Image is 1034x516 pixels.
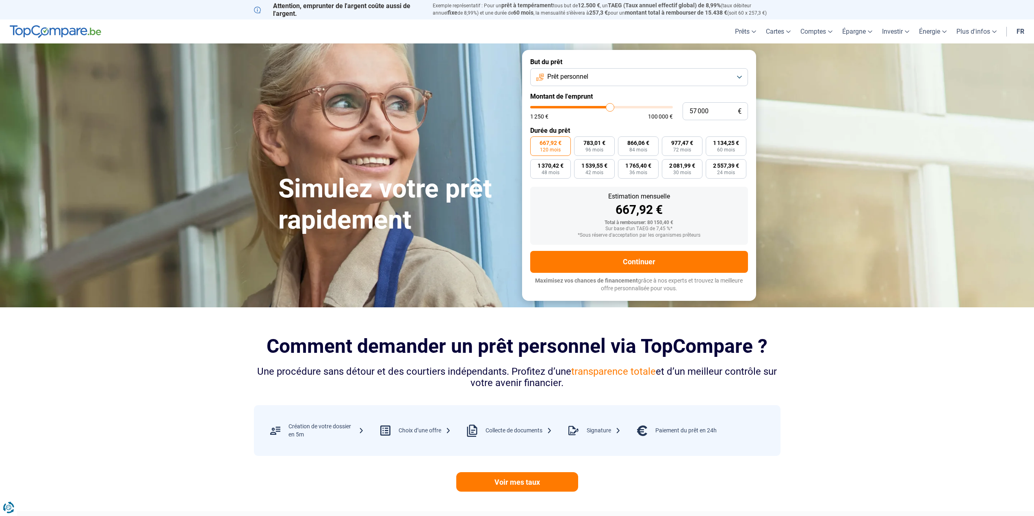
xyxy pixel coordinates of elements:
span: 783,01 € [583,140,605,146]
a: fr [1012,19,1029,43]
span: 48 mois [542,170,559,175]
a: Cartes [761,19,796,43]
span: 42 mois [585,170,603,175]
span: 36 mois [629,170,647,175]
span: Maximisez vos chances de financement [535,277,638,284]
div: *Sous réserve d'acceptation par les organismes prêteurs [537,233,741,238]
span: 1 765,40 € [625,163,651,168]
span: TAEG (Taux annuel effectif global) de 8,99% [608,2,721,9]
label: Montant de l'emprunt [530,93,748,100]
h1: Simulez votre prêt rapidement [278,173,512,236]
span: 1 250 € [530,114,548,119]
a: Comptes [796,19,837,43]
div: Collecte de documents [486,427,552,435]
p: Attention, emprunter de l'argent coûte aussi de l'argent. [254,2,423,17]
p: grâce à nos experts et trouvez la meilleure offre personnalisée pour vous. [530,277,748,293]
span: 977,47 € [671,140,693,146]
span: transparence totale [571,366,656,377]
button: Continuer [530,251,748,273]
div: Signature [587,427,621,435]
span: 1 539,55 € [581,163,607,168]
span: 60 mois [717,147,735,152]
button: Prêt personnel [530,68,748,86]
span: € [738,108,741,115]
span: fixe [448,9,457,16]
span: 100 000 € [648,114,673,119]
span: 1 370,42 € [538,163,564,168]
a: Plus d'infos [952,19,1001,43]
span: prêt à tempérament [501,2,553,9]
span: 30 mois [673,170,691,175]
div: 667,92 € [537,204,741,216]
a: Énergie [914,19,952,43]
div: Total à rembourser: 80 150,40 € [537,220,741,226]
span: 72 mois [673,147,691,152]
div: Estimation mensuelle [537,193,741,200]
span: 1 134,25 € [713,140,739,146]
span: montant total à rembourser de 15.438 € [625,9,727,16]
span: 257,3 € [589,9,608,16]
h2: Comment demander un prêt personnel via TopCompare ? [254,335,780,357]
span: 60 mois [513,9,533,16]
a: Voir mes taux [456,472,578,492]
span: 120 mois [540,147,561,152]
span: 12.500 € [578,2,600,9]
label: But du prêt [530,58,748,66]
div: Paiement du prêt en 24h [655,427,717,435]
span: 2 557,39 € [713,163,739,168]
a: Prêts [730,19,761,43]
span: 2 081,99 € [669,163,695,168]
div: Création de votre dossier en 5m [288,423,364,438]
label: Durée du prêt [530,127,748,134]
span: Prêt personnel [547,72,588,81]
p: Exemple représentatif : Pour un tous but de , un (taux débiteur annuel de 8,99%) et une durée de ... [433,2,780,17]
span: 24 mois [717,170,735,175]
div: Une procédure sans détour et des courtiers indépendants. Profitez d’une et d’un meilleur contrôle... [254,366,780,389]
span: 84 mois [629,147,647,152]
span: 866,06 € [627,140,649,146]
a: Investir [877,19,914,43]
div: Sur base d'un TAEG de 7,45 %* [537,226,741,232]
div: Choix d’une offre [399,427,451,435]
a: Épargne [837,19,877,43]
img: TopCompare [10,25,101,38]
span: 667,92 € [540,140,561,146]
span: 96 mois [585,147,603,152]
